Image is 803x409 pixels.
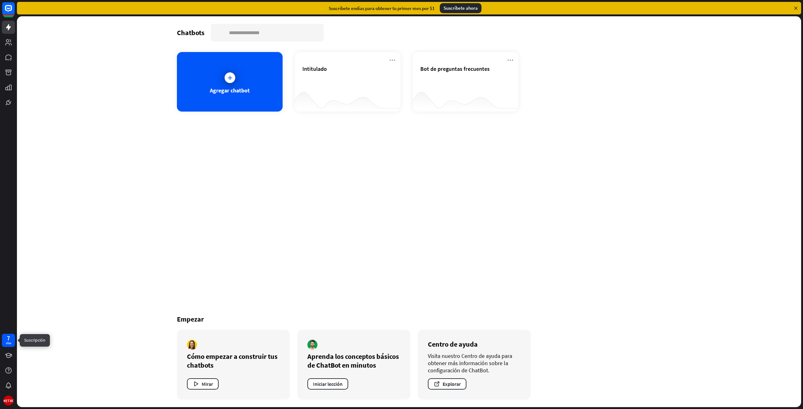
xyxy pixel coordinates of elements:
[187,340,197,350] img: autor
[202,381,213,387] font: Mirar
[428,340,478,349] font: Centro de ayuda
[2,334,15,347] a: 7 días
[6,341,11,345] font: días
[302,65,327,72] span: Intitulado
[3,398,14,403] font: METRO
[210,87,250,94] font: Agregar chatbot
[428,378,466,390] button: Explorar
[420,65,490,72] span: Bot de preguntas frecuentes
[313,381,343,387] font: Iniciar lección
[187,352,278,370] font: Cómo empezar a construir tus chatbots
[329,5,356,11] font: Suscríbete en
[307,352,399,370] font: Aprenda los conceptos básicos de ChatBot en minutos
[307,340,317,350] img: autor
[444,5,478,11] font: Suscríbete ahora
[7,334,10,342] font: 7
[187,378,219,390] button: Mirar
[428,352,512,374] font: Visita nuestro Centro de ayuda para obtener más información sobre la configuración de ChatBot.
[443,381,461,387] font: Explorar
[177,28,205,37] font: Chatbots
[356,5,435,11] font: días para obtener tu primer mes por $1
[5,3,24,21] button: Abrir el widget de chat LiveChat
[307,378,348,390] button: Iniciar lección
[177,315,204,323] font: Empezar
